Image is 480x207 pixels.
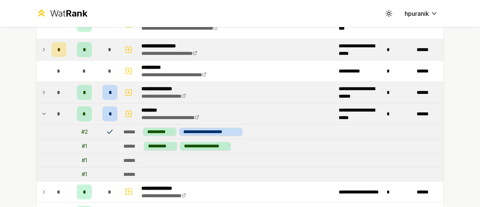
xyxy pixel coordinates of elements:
[82,171,87,178] div: # 1
[82,142,87,150] div: # 1
[82,157,87,164] div: # 1
[36,8,87,20] a: WatRank
[66,8,87,19] span: Rank
[50,8,87,20] div: Wat
[399,7,444,20] button: hpuranik
[81,128,88,136] div: # 2
[405,9,429,18] span: hpuranik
